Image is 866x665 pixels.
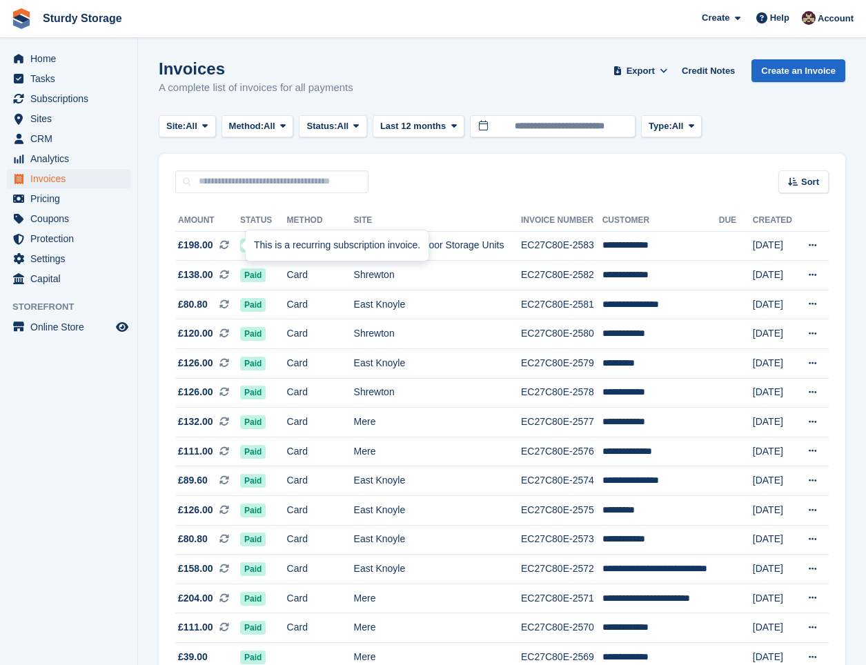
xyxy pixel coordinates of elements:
[287,525,354,555] td: Card
[240,445,266,459] span: Paid
[380,119,446,133] span: Last 12 months
[264,119,275,133] span: All
[240,592,266,606] span: Paid
[354,261,521,290] td: Shrewton
[287,584,354,613] td: Card
[354,290,521,319] td: East Knoyle
[287,378,354,408] td: Card
[246,230,429,261] div: This is a recurring subscription invoice.
[287,613,354,643] td: Card
[287,261,354,290] td: Card
[354,231,521,261] td: East Knoyle Outdoor Storage Units
[354,210,521,232] th: Site
[801,175,819,189] span: Sort
[159,80,353,96] p: A complete list of invoices for all payments
[521,613,602,643] td: EC27C80E-2570
[753,437,797,466] td: [DATE]
[7,109,130,128] a: menu
[521,496,602,526] td: EC27C80E-2575
[11,8,32,29] img: stora-icon-8386f47178a22dfd0bd8f6a31ec36ba5ce8667c1dd55bd0f319d3a0aa187defe.svg
[521,525,602,555] td: EC27C80E-2573
[7,169,130,188] a: menu
[30,249,113,268] span: Settings
[521,231,602,261] td: EC27C80E-2583
[802,11,816,25] img: Sue Cadwaladr
[240,210,287,232] th: Status
[222,115,294,138] button: Method: All
[818,12,854,26] span: Account
[186,119,197,133] span: All
[287,496,354,526] td: Card
[114,319,130,335] a: Preview store
[337,119,349,133] span: All
[7,209,130,228] a: menu
[702,11,729,25] span: Create
[7,89,130,108] a: menu
[7,269,130,288] a: menu
[7,129,130,148] a: menu
[240,621,266,635] span: Paid
[159,115,216,138] button: Site: All
[30,209,113,228] span: Coupons
[354,525,521,555] td: East Knoyle
[30,109,113,128] span: Sites
[299,115,366,138] button: Status: All
[751,59,845,82] a: Create an Invoice
[240,415,266,429] span: Paid
[178,532,208,546] span: £80.80
[178,238,213,252] span: £198.00
[7,149,130,168] a: menu
[30,149,113,168] span: Analytics
[287,437,354,466] td: Card
[178,650,208,664] span: £39.00
[521,584,602,613] td: EC27C80E-2571
[753,210,797,232] th: Created
[753,378,797,408] td: [DATE]
[753,496,797,526] td: [DATE]
[12,300,137,314] span: Storefront
[240,327,266,341] span: Paid
[521,349,602,379] td: EC27C80E-2579
[287,349,354,379] td: Card
[676,59,740,82] a: Credit Notes
[641,115,702,138] button: Type: All
[753,408,797,437] td: [DATE]
[521,466,602,496] td: EC27C80E-2574
[240,474,266,488] span: Paid
[753,555,797,584] td: [DATE]
[30,189,113,208] span: Pricing
[373,115,464,138] button: Last 12 months
[521,408,602,437] td: EC27C80E-2577
[354,584,521,613] td: Mere
[753,290,797,319] td: [DATE]
[7,317,130,337] a: menu
[753,466,797,496] td: [DATE]
[719,210,753,232] th: Due
[240,651,266,664] span: Paid
[37,7,128,30] a: Sturdy Storage
[770,11,789,25] span: Help
[178,562,213,576] span: £158.00
[354,437,521,466] td: Mere
[521,555,602,584] td: EC27C80E-2572
[178,385,213,399] span: £126.00
[354,496,521,526] td: East Knoyle
[672,119,684,133] span: All
[287,290,354,319] td: Card
[30,317,113,337] span: Online Store
[159,59,353,78] h1: Invoices
[627,64,655,78] span: Export
[753,349,797,379] td: [DATE]
[178,473,208,488] span: £89.60
[178,297,208,312] span: £80.80
[30,89,113,108] span: Subscriptions
[175,210,240,232] th: Amount
[521,210,602,232] th: Invoice Number
[354,319,521,349] td: Shrewton
[521,319,602,349] td: EC27C80E-2580
[306,119,337,133] span: Status:
[649,119,672,133] span: Type:
[30,49,113,68] span: Home
[354,466,521,496] td: East Knoyle
[287,466,354,496] td: Card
